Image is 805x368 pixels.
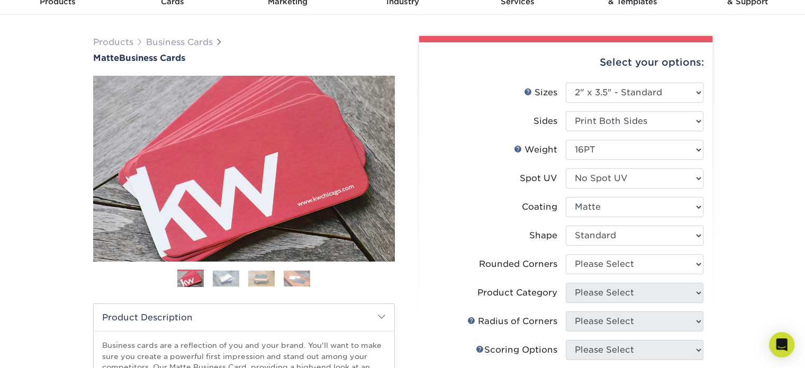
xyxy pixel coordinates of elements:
div: Select your options: [428,42,704,83]
div: Sides [533,115,557,128]
img: Business Cards 02 [213,271,239,286]
div: Scoring Options [476,344,557,356]
a: Business Cards [146,37,213,47]
iframe: Google Customer Reviews [3,336,90,364]
div: Sizes [524,86,557,99]
div: Shape [529,229,557,242]
h1: Business Cards [93,53,395,63]
a: Products [93,37,133,47]
div: Coating [522,201,557,213]
div: Product Category [477,286,557,299]
div: Radius of Corners [467,315,557,328]
img: Matte 01 [93,17,395,319]
img: Business Cards 04 [284,271,310,286]
span: Matte [93,53,119,63]
div: Weight [514,143,557,156]
img: Business Cards 03 [248,271,275,286]
div: Rounded Corners [479,258,557,271]
h2: Product Description [94,304,394,331]
div: Open Intercom Messenger [769,332,794,357]
div: Spot UV [520,172,557,185]
a: MatteBusiness Cards [93,53,395,63]
img: Business Cards 01 [177,266,204,292]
